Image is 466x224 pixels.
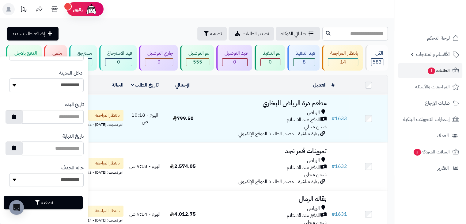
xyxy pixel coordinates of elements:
[427,34,450,42] span: لوحة التحكم
[437,131,449,140] span: العملاء
[287,164,320,171] span: الدفع عند الاستلام
[415,83,450,91] span: المراجعات والأسئلة
[138,45,179,71] a: جاري التوصيل 0
[398,63,462,78] a: الطلبات1
[9,200,24,215] div: Open Intercom Messenger
[261,59,280,66] div: 0
[332,81,335,89] a: #
[332,210,347,218] a: #1631
[65,101,84,108] label: تاريخ البدء
[437,164,449,172] span: التقارير
[307,205,320,212] span: الرياض
[424,17,460,30] img: logo-2.png
[414,149,421,156] span: 3
[293,50,315,57] div: قيد التنفيذ
[197,27,227,41] button: تصفية
[403,115,450,124] span: إشعارات التحويلات البنكية
[170,210,196,218] span: 4,012.75
[105,50,132,57] div: قيد الاسترجاع
[145,50,173,57] div: جاري التوصيل
[286,45,321,71] a: قيد التنفيذ 8
[233,58,236,66] span: 0
[371,50,383,57] div: الكل
[95,160,120,166] span: بانتظار المراجعة
[373,58,382,66] span: 583
[425,99,450,107] span: طلبات الإرجاع
[204,148,326,155] h3: تموينات قمر نجد
[238,178,319,185] span: زيارة مباشرة - مصدر الطلب: الموقع الإلكتروني
[145,59,173,66] div: 0
[75,50,92,57] div: مسترجع
[204,100,326,107] h3: مطعم درة الرياض البخاري
[204,195,326,203] h3: بقاله الرمال
[85,3,97,15] img: ai-face.png
[398,112,462,127] a: إشعارات التحويلات البنكية
[332,163,347,170] a: #1632
[428,68,435,74] span: 1
[186,59,209,66] div: 555
[427,66,450,75] span: الطلبات
[253,45,286,71] a: تم التنفيذ 0
[215,45,253,71] a: قيد التوصيل 0
[12,30,45,37] span: إضافة طلب جديد
[129,210,161,218] span: اليوم - 9:14 ص
[304,171,327,178] span: شحن مجاني
[229,27,274,41] a: تصدير الطلبات
[332,115,347,122] a: #1633
[7,27,59,41] a: إضافة طلب جديد
[307,109,320,116] span: الرياض
[260,50,280,57] div: تم التنفيذ
[73,6,83,13] span: رفيق
[313,81,327,89] a: العميل
[328,59,358,66] div: 14
[179,45,215,71] a: تم التوصيل 555
[129,163,161,170] span: اليوم - 9:18 ص
[276,27,320,41] a: طلباتي المُوكلة
[170,163,196,170] span: 2,574.05
[398,145,462,159] a: السلات المتروكة3
[332,210,335,218] span: #
[131,81,159,89] a: تاريخ الطلب
[98,45,138,71] a: قيد الاسترجاع 0
[238,130,319,137] span: زيارة مباشرة - مصدر الطلب: الموقع الإلكتروني
[332,163,335,170] span: #
[12,50,37,57] div: الدفع بالآجل
[398,161,462,176] a: التقارير
[364,45,389,71] a: الكل583
[294,59,315,66] div: 8
[157,58,161,66] span: 0
[131,111,158,126] span: اليوم - 10:18 ص
[398,79,462,94] a: المراجعات والأسئلة
[117,58,120,66] span: 0
[321,45,364,71] a: بانتظار المراجعة 14
[175,81,191,89] a: الإجمالي
[328,50,358,57] div: بانتظار المراجعة
[302,58,305,66] span: 8
[68,45,98,71] a: مسترجع 5
[398,31,462,45] a: لوحة التحكم
[287,212,320,219] span: الدفع عند الاستلام
[186,50,209,57] div: تم التوصيل
[95,112,120,118] span: بانتظار المراجعة
[112,81,123,89] a: الحالة
[243,30,269,37] span: تصدير الطلبات
[193,58,202,66] span: 555
[50,50,62,57] div: ملغي
[398,96,462,110] a: طلبات الإرجاع
[210,30,222,37] span: تصفية
[222,59,247,66] div: 0
[340,58,346,66] span: 14
[63,133,84,140] label: تاريخ النهاية
[59,70,84,77] label: ادخل المدينة
[398,128,462,143] a: العملاء
[269,58,272,66] span: 0
[172,115,194,122] span: 799.50
[16,3,32,17] a: تحديثات المنصة
[95,208,120,214] span: بانتظار المراجعة
[281,30,306,37] span: طلباتي المُوكلة
[332,115,335,122] span: #
[5,45,43,71] a: الدفع بالآجل 0
[416,50,450,59] span: الأقسام والمنتجات
[105,59,132,66] div: 0
[4,196,83,209] button: تصفية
